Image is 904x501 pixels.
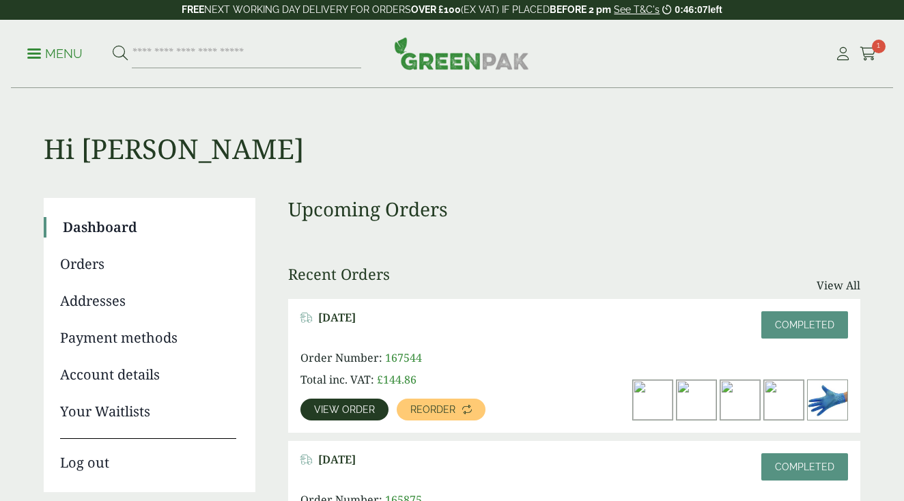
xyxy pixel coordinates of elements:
[288,198,860,221] h3: Upcoming Orders
[318,311,356,324] span: [DATE]
[314,405,375,414] span: View order
[60,438,236,473] a: Log out
[872,40,886,53] span: 1
[182,4,204,15] strong: FREE
[410,405,455,414] span: Reorder
[60,254,236,274] a: Orders
[614,4,660,15] a: See T&C's
[550,4,611,15] strong: BEFORE 2 pm
[633,380,673,420] img: dsc_0114a_2-300x449.jpg
[377,372,416,387] bdi: 144.86
[411,4,461,15] strong: OVER £100
[60,328,236,348] a: Payment methods
[860,47,877,61] i: Cart
[60,401,236,422] a: Your Waitlists
[300,350,382,365] span: Order Number:
[300,399,389,420] a: View order
[60,291,236,311] a: Addresses
[397,399,485,420] a: Reorder
[60,364,236,385] a: Account details
[860,44,877,64] a: 1
[808,380,847,420] img: 4130015K-Blue-Vinyl-Powder-Free-Gloves-Large-1.jfif
[63,217,236,238] a: Dashboard
[385,350,422,365] span: 167544
[775,461,834,472] span: Completed
[377,372,383,387] span: £
[27,46,83,62] p: Menu
[288,265,390,283] h3: Recent Orders
[675,4,707,15] span: 0:46:07
[834,47,851,61] i: My Account
[27,46,83,59] a: Menu
[44,89,860,165] h1: Hi [PERSON_NAME]
[720,380,760,420] img: Kraft-Bowl-1090ml-with-Prawns-and-Rice-300x200.jpg
[394,37,529,70] img: GreenPak Supplies
[300,372,374,387] span: Total inc. VAT:
[764,380,804,420] img: Kraft-Bowl-1300ml-with-Ceaser-Salad-e1605784275777-300x241.jpg
[677,380,716,420] img: dsc_0111a_1_3-300x449.jpg
[318,453,356,466] span: [DATE]
[708,4,722,15] span: left
[817,277,860,294] a: View All
[775,319,834,330] span: Completed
